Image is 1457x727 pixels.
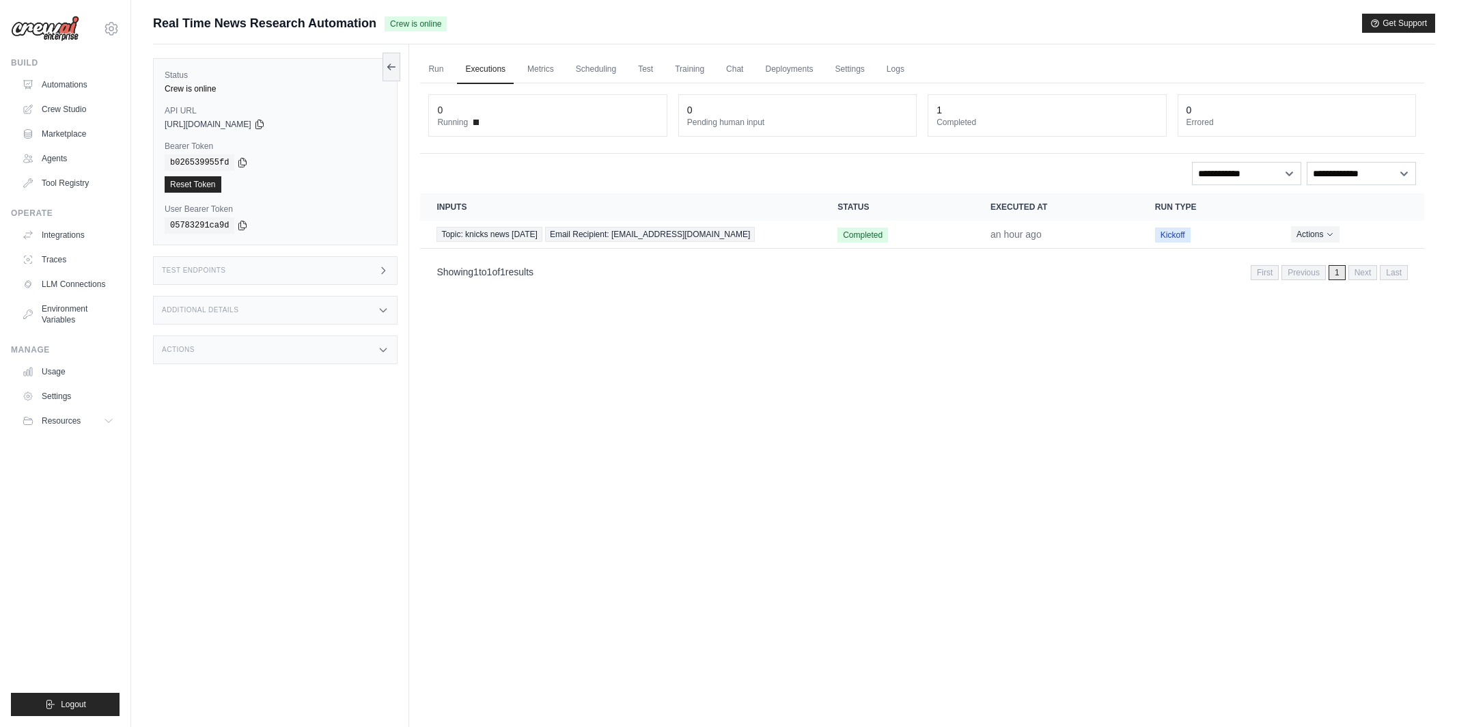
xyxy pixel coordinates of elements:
span: 1 [500,266,505,277]
img: Logo [11,16,79,42]
a: Chat [718,55,751,84]
a: Logs [878,55,913,84]
nav: Pagination [1251,265,1408,280]
span: [URL][DOMAIN_NAME] [165,119,251,130]
a: Usage [16,361,120,383]
span: 1 [487,266,492,277]
span: Running [437,117,468,128]
a: LLM Connections [16,273,120,295]
a: Traces [16,249,120,271]
a: Agents [16,148,120,169]
span: Kickoff [1155,228,1191,243]
span: Logout [61,699,86,710]
span: Crew is online [385,16,447,31]
span: First [1251,265,1279,280]
section: Crew executions table [420,193,1424,289]
a: Test [630,55,661,84]
a: Settings [16,385,120,407]
a: Scheduling [568,55,624,84]
th: Run Type [1139,193,1275,221]
dt: Errored [1187,117,1407,128]
span: 1 [473,266,479,277]
h3: Test Endpoints [162,266,226,275]
th: Status [821,193,974,221]
dt: Pending human input [687,117,908,128]
div: 0 [1187,103,1192,117]
a: Reset Token [165,176,221,193]
a: Environment Variables [16,298,120,331]
a: Automations [16,74,120,96]
div: 0 [437,103,443,117]
iframe: Chat Widget [1389,661,1457,727]
nav: Pagination [420,254,1424,289]
a: Integrations [16,224,120,246]
div: Build [11,57,120,68]
label: User Bearer Token [165,204,386,215]
span: Topic: knicks news [DATE] [436,227,542,242]
span: Next [1348,265,1378,280]
dt: Completed [936,117,1157,128]
code: 05783291ca9d [165,217,234,234]
th: Inputs [420,193,821,221]
h3: Actions [162,346,195,354]
a: Run [420,55,452,84]
span: Completed [837,228,888,243]
span: 1 [1329,265,1346,280]
label: Bearer Token [165,141,386,152]
label: API URL [165,105,386,116]
span: Previous [1281,265,1326,280]
a: Deployments [757,55,821,84]
a: Executions [457,55,514,84]
button: Actions for execution [1291,226,1340,243]
a: View execution details for Topic [436,227,805,242]
time: September 17, 2025 at 09:13 EDT [990,229,1042,240]
div: Crew is online [165,83,386,94]
button: Logout [11,693,120,716]
p: Showing to of results [436,265,533,279]
span: Last [1380,265,1408,280]
a: Marketplace [16,123,120,145]
a: Training [667,55,712,84]
div: 0 [687,103,693,117]
h3: Additional Details [162,306,238,314]
th: Executed at [974,193,1139,221]
div: Operate [11,208,120,219]
a: Metrics [519,55,562,84]
a: Tool Registry [16,172,120,194]
div: Manage [11,344,120,355]
a: Settings [827,55,873,84]
span: Real Time News Research Automation [153,14,376,33]
span: Email Recipient: [EMAIL_ADDRESS][DOMAIN_NAME] [545,227,755,242]
label: Status [165,70,386,81]
button: Get Support [1362,14,1435,33]
span: Resources [42,415,81,426]
button: Resources [16,410,120,432]
div: 1 [936,103,942,117]
code: b026539955fd [165,154,234,171]
a: Crew Studio [16,98,120,120]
